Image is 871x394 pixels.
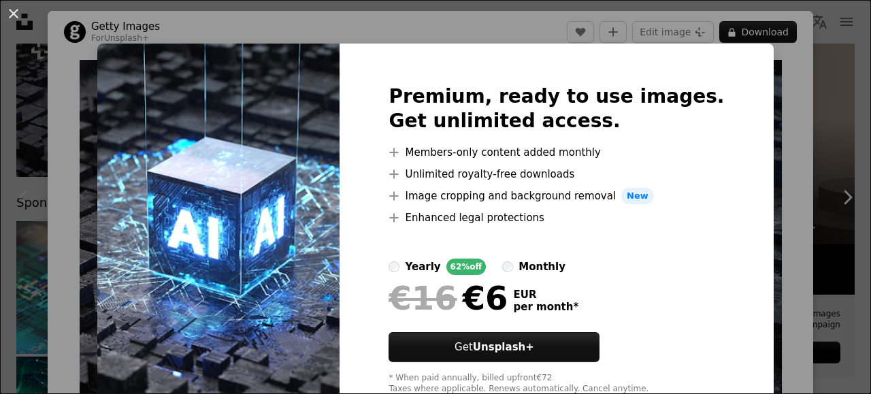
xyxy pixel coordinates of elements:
[389,188,724,204] li: Image cropping and background removal
[389,261,399,272] input: yearly62%off
[513,301,578,313] span: per month *
[389,144,724,161] li: Members-only content added monthly
[473,341,534,353] strong: Unsplash+
[513,289,578,301] span: EUR
[446,259,487,275] div: 62% off
[389,166,724,182] li: Unlimited royalty-free downloads
[389,210,724,226] li: Enhanced legal protections
[389,84,724,133] h2: Premium, ready to use images. Get unlimited access.
[621,188,654,204] span: New
[502,261,513,272] input: monthly
[389,280,457,316] span: €16
[389,332,599,362] button: GetUnsplash+
[519,259,565,275] div: monthly
[389,280,508,316] div: €6
[405,259,440,275] div: yearly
